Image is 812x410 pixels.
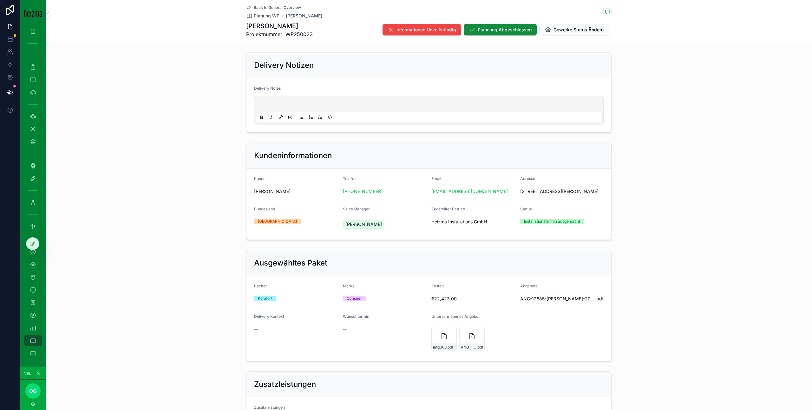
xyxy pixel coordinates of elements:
[343,314,369,319] span: Wunschtermin
[254,60,314,70] h2: Delivery Notizen
[254,326,258,332] span: --
[343,326,347,332] span: --
[258,296,272,301] div: Komfort
[20,25,46,367] div: scrollable content
[433,345,447,350] span: img068
[464,24,537,35] button: Plannung Abgeschlossen
[345,221,382,227] span: [PERSON_NAME]
[461,345,476,350] span: ANG-12585-[PERSON_NAME]-2025-08-20-(1)
[246,30,313,38] span: Projektnummer: WP250023
[24,371,35,376] span: Viewing as Qlirim
[246,13,279,19] a: Planung WP
[431,296,515,302] span: €22,423.00
[254,188,291,195] span: [PERSON_NAME]
[553,27,604,33] span: Gewerke Status Ändern
[447,345,453,350] span: .pdf
[254,207,275,211] span: Bundesland
[343,284,355,288] span: Marke
[478,27,532,33] span: Plannung Abgeschlossen
[431,219,487,225] span: Heizma Installations GmbH
[343,207,370,211] span: Sales Manager
[254,314,284,319] span: Delivery Kontext
[520,207,532,211] span: Status
[431,284,444,288] span: Kosten
[29,387,37,395] span: QG
[520,284,538,288] span: Angebote
[254,379,316,389] h2: Zusatzleistungen
[254,5,301,10] span: Back to General Overview
[246,5,301,10] a: Back to General Overview
[343,188,383,195] a: [PHONE_NUMBER]
[254,86,281,91] span: Delivery Notes
[246,22,313,30] h1: [PERSON_NAME]
[431,314,480,319] span: Unterschriebenes Angebot
[254,258,327,268] h2: Ausgewähltes Paket
[254,176,265,181] span: Kunde
[347,296,362,301] div: Ochsner
[383,24,461,35] button: Informationen Unvollständig
[343,176,357,181] span: Telefon
[476,345,483,350] span: .pdf
[520,188,604,195] span: [STREET_ADDRESS][PERSON_NAME]
[524,219,580,224] div: Installationstermin ausgemacht
[431,207,465,211] span: Zugeteilter Betrieb
[396,27,456,33] span: Informationen Unvollständig
[431,188,508,195] a: [EMAIL_ADDRESS][DOMAIN_NAME]
[286,13,322,19] a: [PERSON_NAME]
[595,296,604,302] span: .pdf
[520,296,595,302] span: ANG-12585-[PERSON_NAME]-2025-08-20
[539,24,609,35] button: Gewerke Status Ändern
[24,9,42,17] img: App logo
[431,176,441,181] span: Email
[254,405,285,410] span: Zusatzleistungen
[520,176,535,181] span: Adresse
[254,151,332,161] h2: Kundeninformationen
[258,219,297,224] div: [GEOGRAPHIC_DATA]
[254,284,267,288] span: Packet
[254,13,279,19] span: Planung WP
